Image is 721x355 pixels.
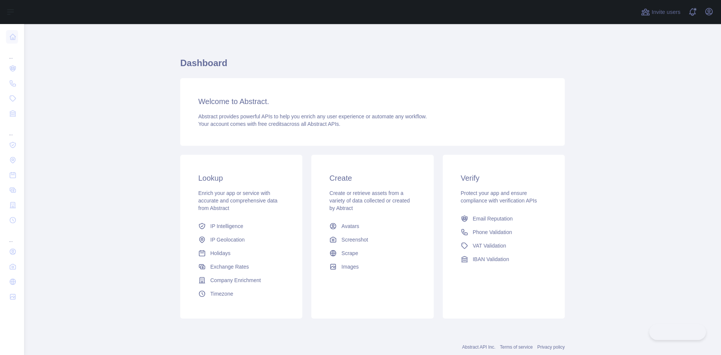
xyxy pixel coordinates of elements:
a: IBAN Validation [458,252,550,266]
h1: Dashboard [180,57,565,75]
span: Screenshot [341,236,368,243]
a: IP Geolocation [195,233,287,246]
a: IP Intelligence [195,219,287,233]
span: Avatars [341,222,359,230]
span: Your account comes with across all Abstract APIs. [198,121,340,127]
span: IP Intelligence [210,222,243,230]
span: Protect your app and ensure compliance with verification APIs [461,190,537,204]
h3: Welcome to Abstract. [198,96,547,107]
span: Enrich your app or service with accurate and comprehensive data from Abstract [198,190,278,211]
a: Avatars [326,219,418,233]
a: Phone Validation [458,225,550,239]
span: Holidays [210,249,231,257]
h3: Verify [461,173,547,183]
span: free credits [258,121,284,127]
h3: Create [329,173,415,183]
a: Company Enrichment [195,273,287,287]
iframe: Toggle Customer Support [649,324,706,340]
a: Holidays [195,246,287,260]
a: Images [326,260,418,273]
span: VAT Validation [473,242,506,249]
span: Phone Validation [473,228,512,236]
span: Exchange Rates [210,263,249,270]
div: ... [6,228,18,243]
a: Scrape [326,246,418,260]
button: Invite users [640,6,682,18]
a: VAT Validation [458,239,550,252]
a: Screenshot [326,233,418,246]
span: Email Reputation [473,215,513,222]
span: Create or retrieve assets from a variety of data collected or created by Abtract [329,190,410,211]
a: Timezone [195,287,287,301]
span: Invite users [652,8,680,17]
span: Abstract provides powerful APIs to help you enrich any user experience or automate any workflow. [198,113,427,119]
div: ... [6,45,18,60]
a: Terms of service [500,344,532,350]
h3: Lookup [198,173,284,183]
a: Email Reputation [458,212,550,225]
span: Timezone [210,290,233,298]
span: IP Geolocation [210,236,245,243]
span: Scrape [341,249,358,257]
a: Privacy policy [537,344,565,350]
span: Company Enrichment [210,276,261,284]
span: Images [341,263,359,270]
span: IBAN Validation [473,255,509,263]
div: ... [6,122,18,137]
a: Exchange Rates [195,260,287,273]
a: Abstract API Inc. [462,344,496,350]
